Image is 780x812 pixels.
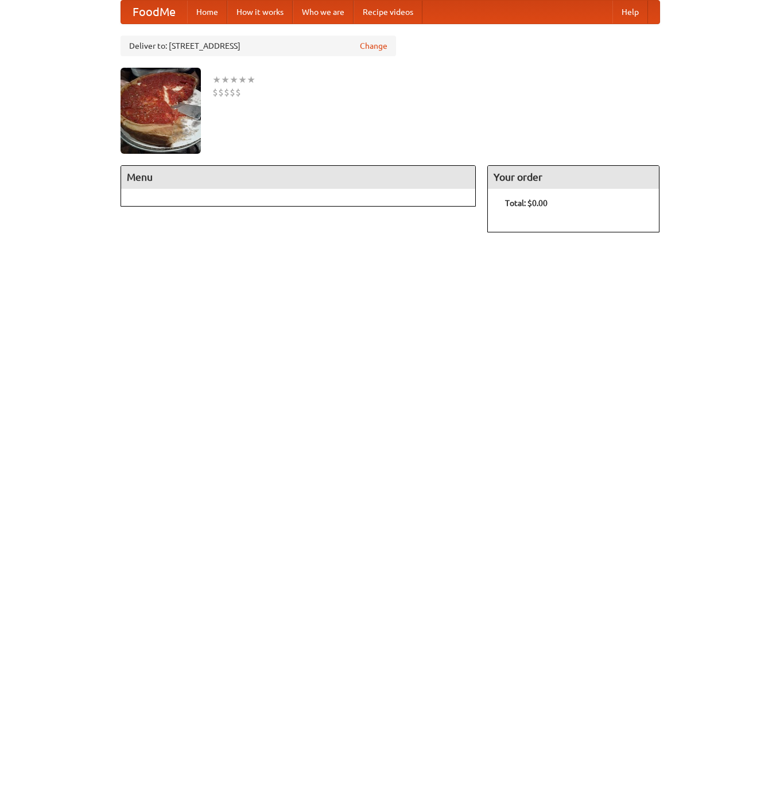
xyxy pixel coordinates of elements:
a: FoodMe [121,1,187,24]
div: Deliver to: [STREET_ADDRESS] [121,36,396,56]
a: Change [360,40,387,52]
a: Home [187,1,227,24]
li: ★ [230,73,238,86]
h4: Your order [488,166,659,189]
b: Total: $0.00 [505,199,548,208]
li: ★ [238,73,247,86]
li: ★ [212,73,221,86]
li: $ [235,86,241,99]
li: $ [218,86,224,99]
a: Help [612,1,648,24]
a: Who we are [293,1,354,24]
li: $ [212,86,218,99]
a: How it works [227,1,293,24]
img: angular.jpg [121,68,201,154]
h4: Menu [121,166,476,189]
li: ★ [221,73,230,86]
li: $ [230,86,235,99]
a: Recipe videos [354,1,422,24]
li: ★ [247,73,255,86]
li: $ [224,86,230,99]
